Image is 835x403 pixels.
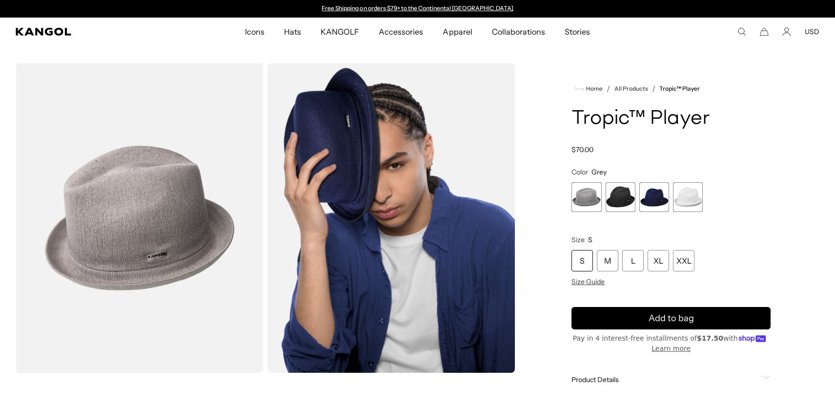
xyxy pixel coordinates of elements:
[443,18,472,46] span: Apparel
[659,85,700,92] a: Tropic™ Player
[555,18,600,46] a: Stories
[16,28,162,36] a: Kangol
[606,182,635,212] div: 2 of 4
[603,83,610,95] li: /
[16,63,264,373] img: color-grey
[606,182,635,212] label: Black
[274,18,311,46] a: Hats
[317,5,518,13] div: 1 of 2
[571,145,593,154] span: $70.00
[649,312,694,325] span: Add to bag
[369,18,433,46] a: Accessories
[311,18,369,46] a: KANGOLF
[584,85,603,92] span: Home
[321,18,359,46] span: KANGOLF
[571,277,605,286] span: Size Guide
[492,18,545,46] span: Collaborations
[805,27,819,36] button: USD
[571,375,759,384] span: Product Details
[782,27,791,36] a: Account
[648,250,669,271] div: XL
[639,182,669,212] div: 3 of 4
[16,63,515,373] product-gallery: Gallery Viewer
[571,307,771,329] button: Add to bag
[597,250,618,271] div: M
[433,18,482,46] a: Apparel
[482,18,555,46] a: Collaborations
[284,18,301,46] span: Hats
[235,18,274,46] a: Icons
[639,182,669,212] label: Navy
[571,108,771,130] h1: Tropic™ Player
[622,250,644,271] div: L
[571,250,593,271] div: S
[673,250,694,271] div: XXL
[322,4,513,12] a: Free Shipping on orders $79+ to the Continental [GEOGRAPHIC_DATA]
[245,18,265,46] span: Icons
[571,182,601,212] label: Grey
[760,27,769,36] button: Cart
[648,83,655,95] li: /
[673,182,703,212] div: 4 of 4
[317,5,518,13] slideshow-component: Announcement bar
[571,168,588,176] span: Color
[614,85,648,92] a: All Products
[575,84,603,93] a: Home
[588,235,592,244] span: S
[317,5,518,13] div: Announcement
[565,18,590,46] span: Stories
[571,182,601,212] div: 1 of 4
[379,18,423,46] span: Accessories
[571,235,585,244] span: Size
[737,27,746,36] summary: Search here
[591,168,607,176] span: Grey
[571,83,771,95] nav: breadcrumbs
[673,182,703,212] label: White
